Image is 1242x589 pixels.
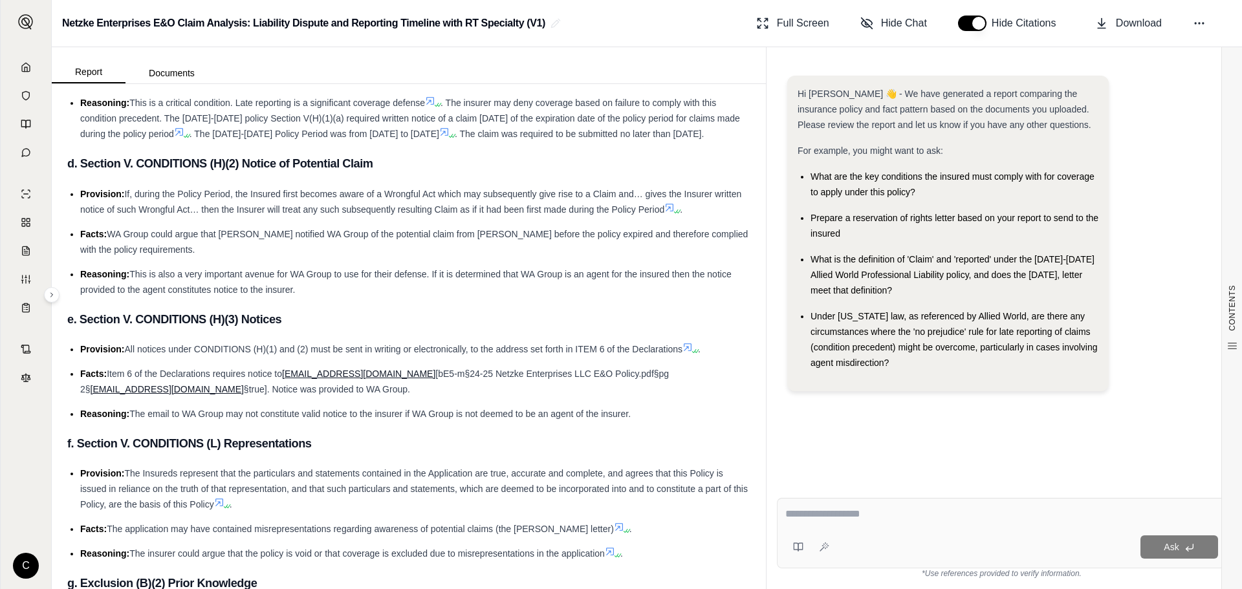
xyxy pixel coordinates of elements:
span: Facts: [80,524,107,534]
span: Reasoning: [80,548,129,559]
span: Provision: [80,468,124,478]
a: Custom Report [8,266,43,292]
a: Documents Vault [8,83,43,109]
button: Ask [1140,535,1218,559]
button: Expand sidebar [13,9,39,35]
span: Reasoning: [80,409,129,419]
span: §true]. Notice was provided to WA Group. [244,384,410,394]
span: . The insurer may deny coverage based on failure to comply with this condition precedent. The [DA... [80,98,740,139]
span: Prepare a reservation of rights letter based on your report to send to the insured [811,213,1098,239]
span: Provision: [80,344,124,354]
div: C [13,553,39,579]
span: Item 6 of the Declarations requires notice to [107,369,282,379]
div: *Use references provided to verify information. [777,568,1226,579]
span: Full Screen [777,16,829,31]
span: WA Group could argue that [PERSON_NAME] notified WA Group of the potential claim from [PERSON_NAM... [80,229,748,255]
span: The email to WA Group may not constitute valid notice to the insurer if WA Group is not deemed to... [129,409,631,419]
span: Under [US_STATE] law, as referenced by Allied World, are there any circumstances where the 'no pr... [811,311,1098,368]
a: Legal Search Engine [8,365,43,391]
span: Reasoning: [80,269,129,279]
span: Hi [PERSON_NAME] 👋 - We have generated a report comparing the insurance policy and fact pattern b... [798,89,1091,130]
span: Reasoning: [80,98,129,108]
a: Home [8,54,43,80]
span: Facts: [80,369,107,379]
a: Single Policy [8,181,43,207]
button: Download [1090,10,1167,36]
span: If, during the Policy Period, the Insured first becomes aware of a Wrongful Act which may subsequ... [80,189,741,215]
span: . [620,548,623,559]
span: . [629,524,632,534]
a: Coverage Table [8,295,43,321]
span: . [698,344,701,354]
button: Expand sidebar [44,287,60,303]
a: [EMAIL_ADDRESS][DOMAIN_NAME] [282,369,435,379]
span: The insurer could argue that the policy is void or that coverage is excluded due to misrepresenta... [129,548,605,559]
span: Download [1116,16,1162,31]
span: . The claim was required to be submitted no later than [DATE]. [455,129,704,139]
a: Prompt Library [8,111,43,137]
span: Ask [1164,542,1179,552]
span: . The [DATE]-[DATE] Policy Period was from [DATE] to [DATE] [190,129,439,139]
span: . [230,499,232,509]
span: The application may have contained misrepresentations regarding awareness of potential claims (th... [107,524,614,534]
span: What are the key conditions the insured must comply with for coverage to apply under this policy? [811,171,1095,197]
h2: Netzke Enterprises E&O Claim Analysis: Liability Dispute and Reporting Timeline with RT Specialty... [62,12,545,35]
a: Chat [8,140,43,166]
h3: e. Section V. CONDITIONS (H)(3) Notices [67,308,750,331]
button: Full Screen [751,10,834,36]
span: This is a critical condition. Late reporting is a significant coverage defense [129,98,425,108]
span: Hide Citations [992,16,1064,31]
h3: d. Section V. CONDITIONS (H)(2) Notice of Potential Claim [67,152,750,175]
a: [EMAIL_ADDRESS][DOMAIN_NAME] [91,384,244,394]
button: Report [52,61,125,83]
button: Documents [125,63,218,83]
span: Provision: [80,189,124,199]
span: This is also a very important avenue for WA Group to use for their defense. If it is determined t... [80,269,732,295]
span: . [680,204,682,215]
span: For example, you might want to ask: [798,145,943,156]
h3: f. Section V. CONDITIONS (L) Representations [67,432,750,455]
a: Claim Coverage [8,238,43,264]
img: Expand sidebar [18,14,34,30]
a: Policy Comparisons [8,209,43,235]
span: Facts: [80,229,107,239]
a: Contract Analysis [8,336,43,362]
span: What is the definition of 'Claim' and 'reported' under the [DATE]-[DATE] Allied World Professiona... [811,254,1095,295]
span: CONTENTS [1227,285,1237,331]
span: Hide Chat [881,16,927,31]
span: All notices under CONDITIONS (H)(1) and (2) must be sent in writing or electronically, to the add... [124,344,682,354]
button: Hide Chat [855,10,932,36]
span: The Insureds represent that the particulars and statements contained in the Application are true,... [80,468,748,509]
